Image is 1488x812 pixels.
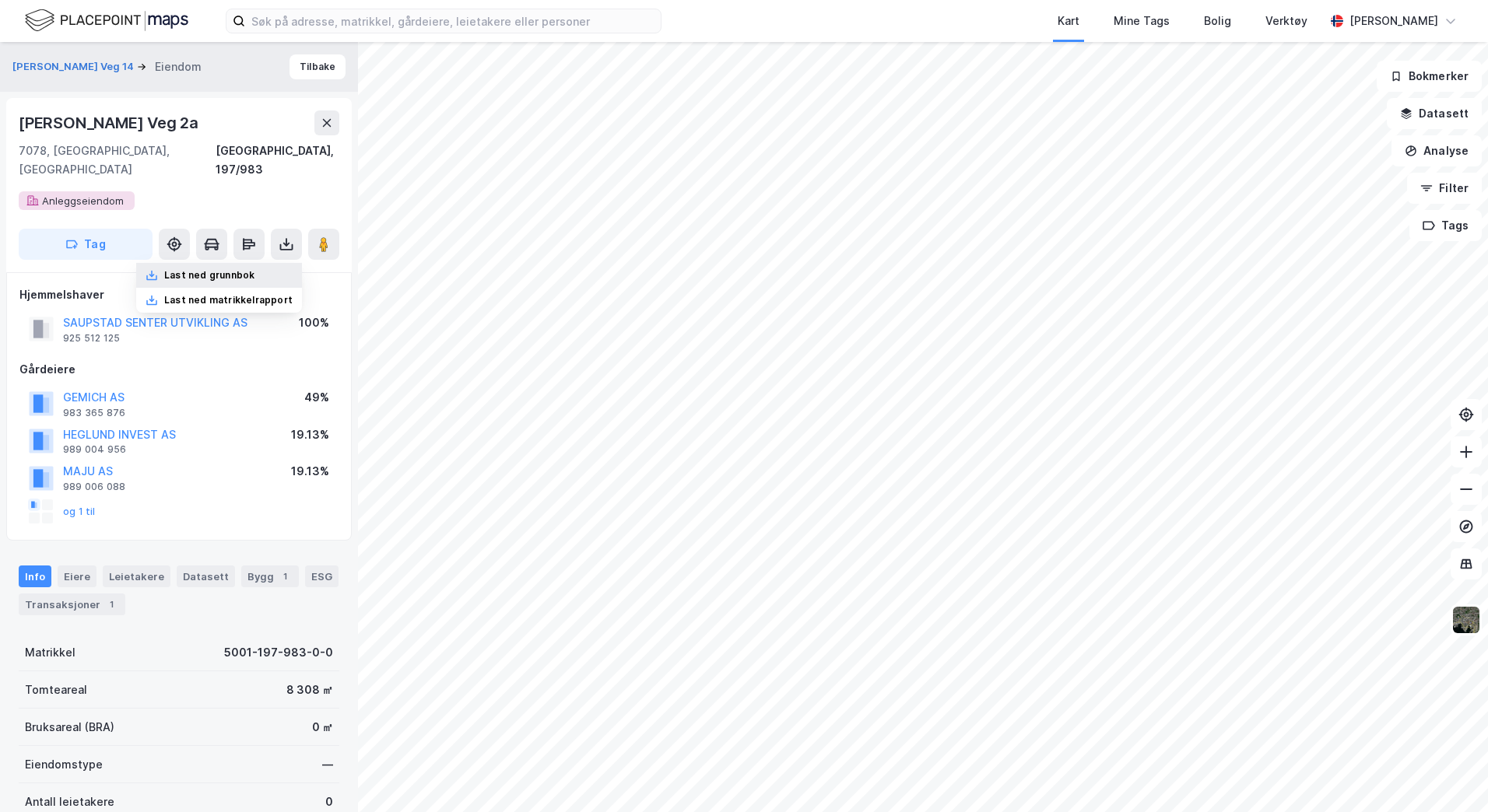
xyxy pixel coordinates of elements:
[299,313,329,332] div: 100%
[241,565,299,587] div: Bygg
[19,360,339,379] div: Gårdeiere
[291,425,329,444] div: 19.13%
[1114,12,1170,30] div: Mine Tags
[1265,12,1307,30] div: Verktøy
[1349,12,1438,30] div: [PERSON_NAME]
[1410,737,1488,812] iframe: Chat Widget
[58,565,97,587] div: Eiere
[304,388,329,407] div: 49%
[312,718,333,737] div: 0 ㎡
[103,565,170,587] div: Leietakere
[25,681,87,699] div: Tomteareal
[25,718,114,737] div: Bruksareal (BRA)
[286,681,333,699] div: 8 308 ㎡
[322,755,333,774] div: —
[1451,605,1481,635] img: 9k=
[19,110,202,135] div: [PERSON_NAME] Veg 2a
[63,443,126,456] div: 989 004 956
[25,793,114,811] div: Antall leietakere
[177,565,235,587] div: Datasett
[325,793,333,811] div: 0
[290,54,346,79] button: Tilbake
[1407,173,1482,204] button: Filter
[291,462,329,481] div: 19.13%
[12,59,137,75] button: [PERSON_NAME] Veg 14
[245,9,661,33] input: Søk på adresse, matrikkel, gårdeiere, leietakere eller personer
[25,755,103,774] div: Eiendomstype
[19,565,51,587] div: Info
[63,481,125,493] div: 989 006 088
[1409,210,1482,241] button: Tags
[216,142,339,179] div: [GEOGRAPHIC_DATA], 197/983
[25,7,188,34] img: logo.f888ab2527a4732fd821a326f86c7f29.svg
[277,569,293,584] div: 1
[25,643,75,662] div: Matrikkel
[19,142,216,179] div: 7078, [GEOGRAPHIC_DATA], [GEOGRAPHIC_DATA]
[19,285,339,304] div: Hjemmelshaver
[1058,12,1079,30] div: Kart
[155,58,202,76] div: Eiendom
[224,643,333,662] div: 5001-197-983-0-0
[19,229,153,260] button: Tag
[104,597,119,612] div: 1
[1387,98,1482,129] button: Datasett
[63,407,125,419] div: 983 365 876
[164,294,293,306] div: Last ned matrikkelrapport
[19,593,125,615] div: Transaksjoner
[63,332,120,345] div: 925 512 125
[164,269,254,282] div: Last ned grunnbok
[1410,737,1488,812] div: Kontrollprogram for chat
[1377,61,1482,92] button: Bokmerker
[1204,12,1231,30] div: Bolig
[305,565,339,587] div: ESG
[1391,135,1482,166] button: Analyse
